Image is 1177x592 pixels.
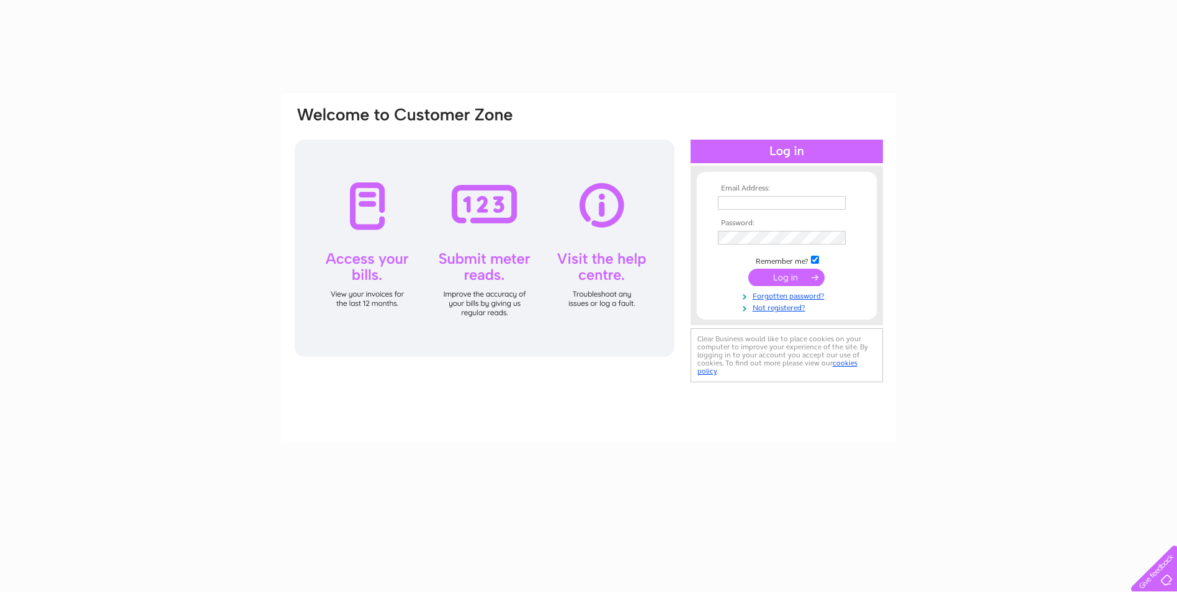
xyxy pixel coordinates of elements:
[748,269,825,286] input: Submit
[715,184,859,193] th: Email Address:
[718,301,859,313] a: Not registered?
[715,254,859,266] td: Remember me?
[718,289,859,301] a: Forgotten password?
[715,219,859,228] th: Password:
[691,328,883,382] div: Clear Business would like to place cookies on your computer to improve your experience of the sit...
[697,359,857,375] a: cookies policy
